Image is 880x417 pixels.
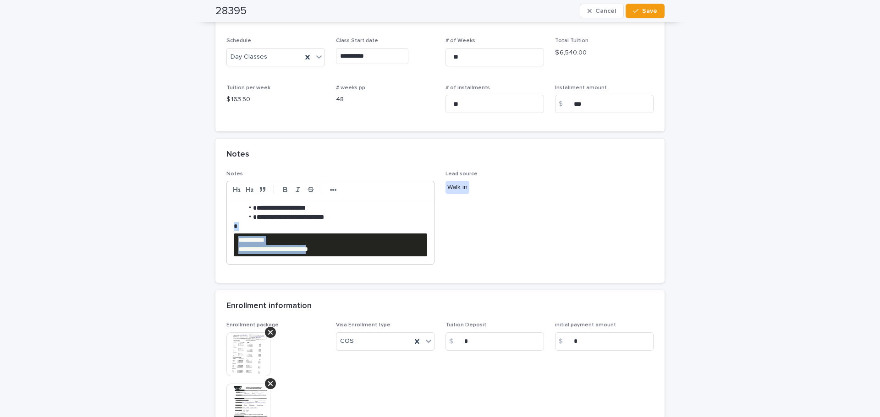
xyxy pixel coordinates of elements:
span: Schedule [226,38,251,43]
span: Total Tuition [555,38,588,43]
span: Class Start date [336,38,378,43]
span: Visa Enrollment type [336,322,390,328]
p: 48 [336,95,434,104]
span: Save [642,8,657,14]
div: $ [445,332,464,351]
span: # weeks pp [336,85,365,91]
h2: Notes [226,150,249,160]
strong: ••• [330,186,337,194]
div: $ [555,95,573,113]
span: Enrollment package [226,322,279,328]
button: Save [626,4,665,18]
span: # of Weeks [445,38,475,43]
span: Lead source [445,171,478,177]
div: Walk in [445,181,469,194]
span: Day Classes [231,52,267,62]
span: initial payment amount [555,322,616,328]
span: # of installments [445,85,490,91]
p: $ 163.50 [226,95,325,104]
button: ••• [327,184,340,195]
p: $ 6,540.00 [555,48,654,58]
span: COS [340,336,354,346]
div: $ [555,332,573,351]
h2: Enrollment information [226,301,312,311]
button: Cancel [580,4,624,18]
span: Installment amount [555,85,607,91]
span: Tuition per week [226,85,270,91]
span: Notes [226,171,243,177]
span: Cancel [595,8,616,14]
h2: 28395 [215,5,247,18]
span: Tuition Deposit [445,322,486,328]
